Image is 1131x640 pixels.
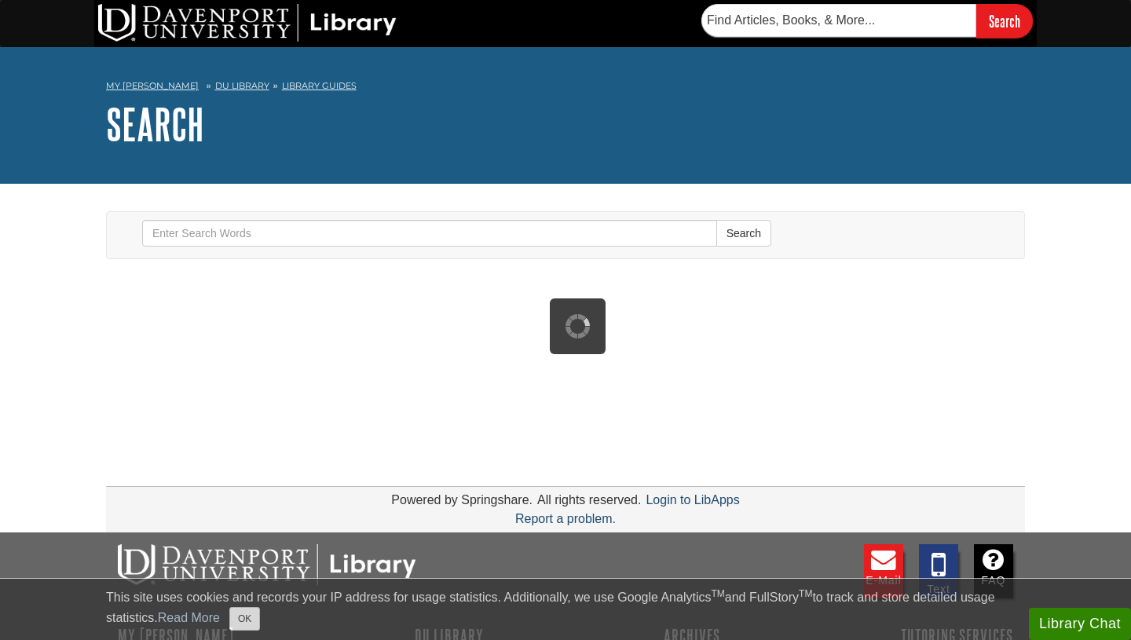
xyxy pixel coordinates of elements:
input: Search [976,4,1033,38]
a: Text [919,544,958,598]
img: DU Libraries [118,544,416,585]
a: FAQ [974,544,1013,598]
button: Close [229,607,260,631]
input: Find Articles, Books, & More... [701,4,976,37]
button: Library Chat [1029,608,1131,640]
button: Search [716,220,771,247]
nav: breadcrumb [106,75,1025,101]
h1: Search [106,101,1025,148]
a: My [PERSON_NAME] [106,79,199,93]
input: Enter Search Words [142,220,717,247]
a: E-mail [864,544,903,598]
a: Report a problem. [515,512,616,525]
a: Library Guides [282,80,357,91]
a: DU Library [215,80,269,91]
sup: TM [711,588,724,599]
img: DU Library [98,4,397,42]
form: Searches DU Library's articles, books, and more [701,4,1033,38]
sup: TM [799,588,812,599]
div: All rights reserved. [535,493,644,507]
div: Powered by Springshare. [389,493,535,507]
a: Read More [158,611,220,624]
img: Working... [565,314,590,338]
a: Login to LibApps [646,493,739,507]
div: This site uses cookies and records your IP address for usage statistics. Additionally, we use Goo... [106,588,1025,631]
